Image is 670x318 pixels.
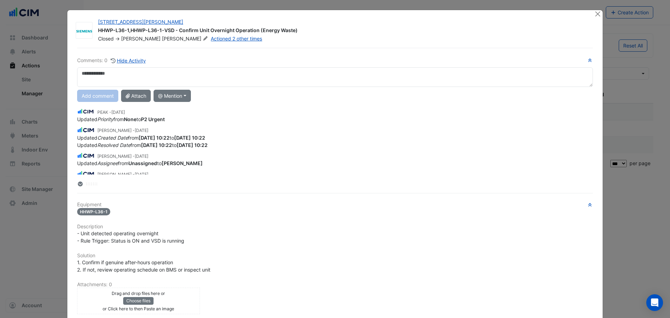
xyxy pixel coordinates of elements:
span: 2025-03-04 11:40:23 [111,110,125,115]
div: HHWP-L36-1,HHWP-L36-1-VSD - Confirm Unit Overnight Operation (Energy Waste) [98,27,586,35]
h6: Equipment [77,202,593,208]
span: HHWP-L36-1 [77,208,110,215]
a: Actioned 2 other times [211,36,262,42]
em: Resolved Date [97,142,131,148]
small: or Click here to then Paste an image [103,306,174,311]
div: Comments: 0 [77,57,146,65]
strong: 2024-08-19 10:22:11 [174,135,205,141]
button: Choose files [123,297,154,305]
em: Priority [97,116,113,122]
span: [PERSON_NAME] [162,35,209,42]
span: -> [115,36,120,42]
span: Closed [98,36,114,42]
div: Open Intercom Messenger [646,294,663,311]
small: PEAK - [97,109,125,116]
span: Updated from to [77,116,165,122]
a: [STREET_ADDRESS][PERSON_NAME] [98,19,183,25]
span: Updated from to [77,135,205,141]
img: CIM [77,170,95,178]
button: Hide Activity [110,57,146,65]
strong: None [124,116,136,122]
span: 2024-08-26 10:22:57 [135,154,148,159]
button: Attach [121,90,151,102]
button: Close [594,10,601,17]
span: 2024-08-26 10:23:21 [135,128,148,133]
h6: Description [77,224,593,230]
strong: 2024-08-26 10:22:11 [141,142,172,148]
small: [PERSON_NAME] - [97,171,148,178]
em: Created Date [97,135,128,141]
button: @ Mention [154,90,191,102]
h6: Attachments: 0 [77,282,593,288]
strong: 2024-08-26 10:22:11 [139,135,170,141]
small: Drag and drop files here or [112,291,165,296]
img: CIM [77,126,95,134]
strong: [PERSON_NAME] [162,160,203,166]
strong: Unassigned [128,160,157,166]
img: CIM [77,152,95,160]
img: CIM [77,108,95,116]
h6: Solution [77,253,593,259]
span: 1. Confirm if genuine after-hours operation 2. If not, review operating schedule on BMS or inspec... [77,259,210,273]
small: [PERSON_NAME] - [97,153,148,160]
span: - Unit detected operating overnight - Rule Trigger: Status is ON and VSD is running [77,230,184,244]
fa-layers: More [77,182,83,186]
small: [PERSON_NAME] - [97,127,148,134]
img: Siemens [76,27,92,34]
span: Updated from to [77,160,203,166]
span: [PERSON_NAME] [121,36,161,42]
strong: 2024-08-20 10:22:11 [177,142,208,148]
span: 2024-08-26 10:22:11 [135,172,148,177]
em: Assignee [97,160,118,166]
span: Updated from to [77,142,208,148]
strong: P2 Urgent [141,116,165,122]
